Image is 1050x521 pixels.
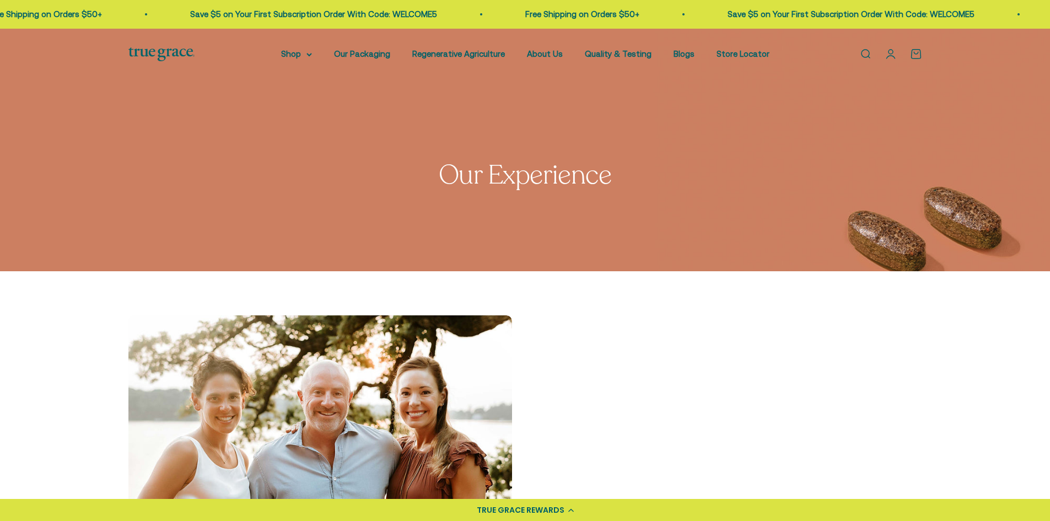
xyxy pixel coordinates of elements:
a: Regenerative Agriculture [412,49,505,58]
a: Free Shipping on Orders $50+ [525,9,639,19]
div: TRUE GRACE REWARDS [477,504,564,516]
a: Blogs [674,49,694,58]
summary: Shop [281,47,312,61]
p: Save $5 on Your First Subscription Order With Code: WELCOME5 [728,8,974,21]
a: Our Packaging [334,49,390,58]
a: Store Locator [717,49,769,58]
a: Quality & Testing [585,49,651,58]
a: About Us [527,49,563,58]
split-lines: Our Experience [439,157,611,193]
p: Save $5 on Your First Subscription Order With Code: WELCOME5 [190,8,437,21]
